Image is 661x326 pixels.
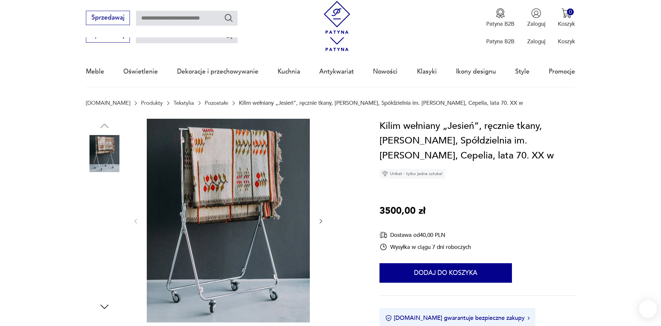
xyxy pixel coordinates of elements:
[86,16,130,21] a: Sprzedawaj
[224,31,233,40] button: Szukaj
[558,20,575,28] p: Koszyk
[527,8,545,28] button: Zaloguj
[528,317,530,320] img: Ikona strzałki w prawo
[141,100,163,106] a: Produkty
[385,315,392,321] img: Ikona certyfikatu
[86,218,123,255] img: Zdjęcie produktu Kilim wełniany „Jesień”, ręcznie tkany, R.Orszulski, Spółdzielnia im. Stanisława...
[515,57,530,87] a: Style
[373,57,397,87] a: Nowości
[321,1,353,34] img: Patyna - sklep z meblami i dekoracjami vintage
[549,57,575,87] a: Promocje
[379,204,425,219] p: 3500,00 zł
[177,57,258,87] a: Dekoracje i przechowywanie
[86,259,123,296] img: Zdjęcie produktu Kilim wełniany „Jesień”, ręcznie tkany, R.Orszulski, Spółdzielnia im. Stanisława...
[379,231,471,239] div: Dostawa od 40,00 PLN
[456,57,496,87] a: Ikony designu
[558,38,575,45] p: Koszyk
[486,8,515,28] a: Ikona medaluPatyna B2B
[205,100,228,106] a: Pozostałe
[495,8,505,18] img: Ikona medalu
[561,8,571,18] img: Ikona koszyka
[86,176,123,213] img: Zdjęcie produktu Kilim wełniany „Jesień”, ręcznie tkany, R.Orszulski, Spółdzielnia im. Stanisława...
[417,57,437,87] a: Klasyki
[147,119,310,322] img: Zdjęcie produktu Kilim wełniany „Jesień”, ręcznie tkany, R.Orszulski, Spółdzielnia im. Stanisława...
[278,57,300,87] a: Kuchnia
[123,57,158,87] a: Oświetlenie
[86,11,130,25] button: Sprzedawaj
[86,135,123,172] img: Zdjęcie produktu Kilim wełniany „Jesień”, ręcznie tkany, R.Orszulski, Spółdzielnia im. Stanisława...
[639,300,657,318] iframe: Smartsupp widget button
[86,33,130,38] a: Sprzedawaj
[173,100,194,106] a: Tekstylia
[224,13,233,22] button: Szukaj
[385,314,530,322] button: [DOMAIN_NAME] gwarantuje bezpieczne zakupy
[379,169,445,179] div: Unikat - tylko jedna sztuka!
[531,8,541,18] img: Ikonka użytkownika
[382,171,388,177] img: Ikona diamentu
[379,231,387,239] img: Ikona dostawy
[239,100,523,106] p: Kilim wełniany „Jesień”, ręcznie tkany, [PERSON_NAME], Spółdzielnia im. [PERSON_NAME], Cepelia, l...
[486,38,515,45] p: Patyna B2B
[558,8,575,28] button: 0Koszyk
[319,57,354,87] a: Antykwariat
[379,119,575,163] h1: Kilim wełniany „Jesień”, ręcznie tkany, [PERSON_NAME], Spółdzielnia im. [PERSON_NAME], Cepelia, l...
[86,57,104,87] a: Meble
[527,38,545,45] p: Zaloguj
[527,20,545,28] p: Zaloguj
[567,8,574,15] div: 0
[379,263,512,283] button: Dodaj do koszyka
[486,8,515,28] button: Patyna B2B
[486,20,515,28] p: Patyna B2B
[86,100,130,106] a: [DOMAIN_NAME]
[379,243,471,251] div: Wysyłka w ciągu 7 dni roboczych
